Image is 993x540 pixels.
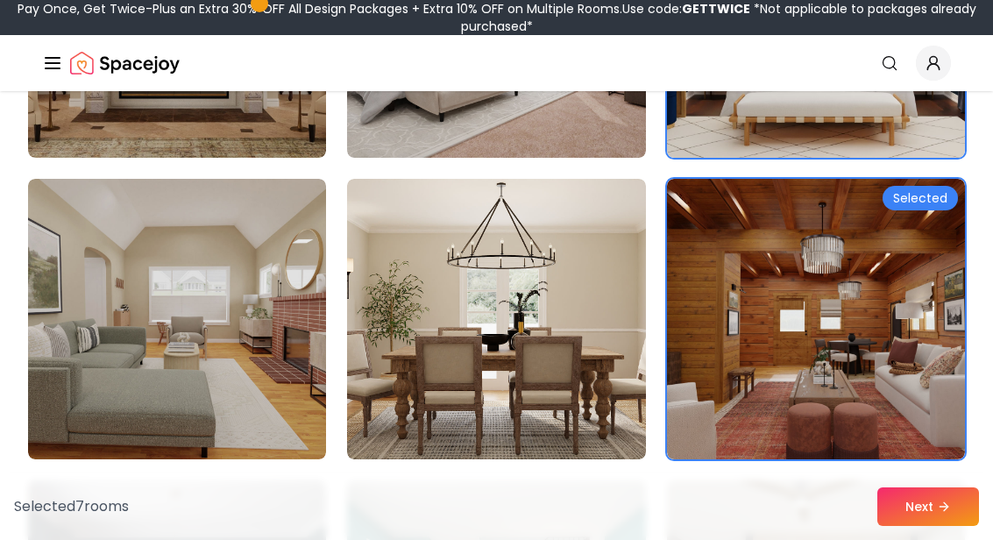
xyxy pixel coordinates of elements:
button: Next [877,487,979,526]
img: Room room-63 [667,179,965,459]
a: Spacejoy [70,46,180,81]
img: Room room-62 [347,179,645,459]
p: Selected 7 room s [14,496,129,517]
div: Selected [883,186,958,210]
img: Spacejoy Logo [70,46,180,81]
img: Room room-61 [28,179,326,459]
nav: Global [42,35,951,91]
